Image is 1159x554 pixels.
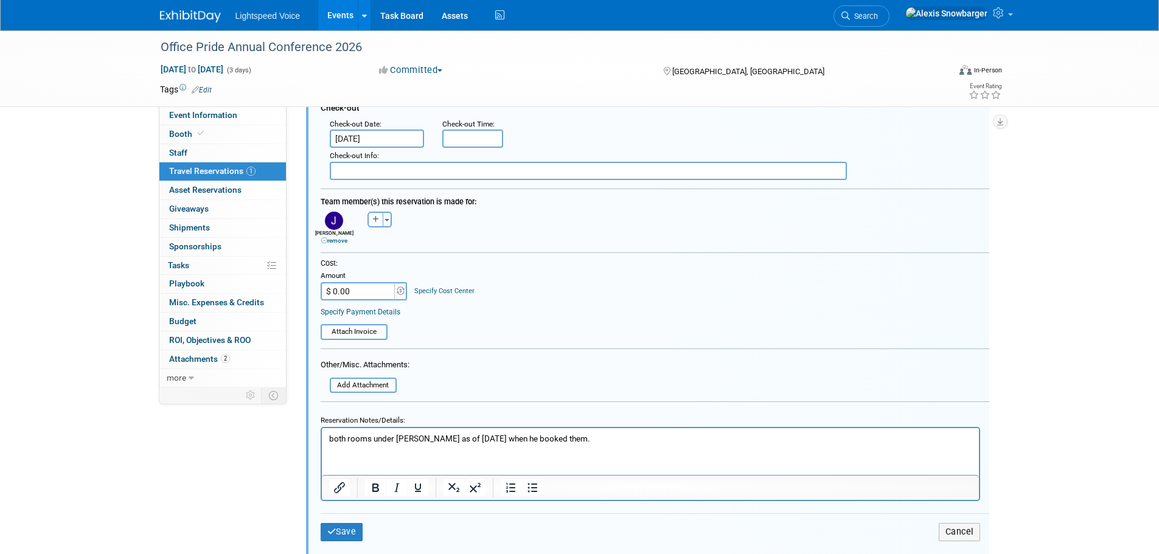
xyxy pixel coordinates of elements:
a: Giveaways [159,200,286,218]
button: Underline [408,479,428,496]
a: Specify Cost Center [414,287,475,295]
span: 2 [221,354,230,363]
span: (3 days) [226,66,251,74]
span: Check-out Info [330,151,377,160]
button: Save [321,523,363,541]
span: Check-out Time [442,120,493,128]
div: Team member(s) this reservation is made for: [321,191,989,209]
small: : [330,151,379,160]
a: remove [321,237,347,244]
a: Attachments2 [159,350,286,369]
span: Check-out [321,103,360,113]
div: Amount [321,271,409,282]
span: Giveaways [169,204,209,213]
iframe: Rich Text Area [322,428,979,475]
span: Budget [169,316,197,326]
a: Edit [192,86,212,94]
a: Tasks [159,257,286,275]
a: Event Information [159,106,286,125]
span: Tasks [168,260,189,270]
small: : [442,120,495,128]
span: Booth [169,129,206,139]
span: Misc. Expenses & Credits [169,297,264,307]
div: Cost: [321,258,989,269]
span: Playbook [169,279,204,288]
div: Event Format [877,63,1003,81]
button: Bold [365,479,386,496]
span: Shipments [169,223,210,232]
span: Check-out Date [330,120,380,128]
div: Other/Misc. Attachments: [321,359,409,373]
a: Booth [159,125,286,144]
a: Staff [159,144,286,162]
img: J.jpg [325,212,343,230]
span: Staff [169,148,187,158]
span: 1 [246,167,256,176]
div: In-Person [973,66,1002,75]
button: Subscript [444,479,464,496]
td: Tags [160,83,212,95]
span: more [167,373,186,383]
img: Format-Inperson.png [959,65,972,75]
span: Search [850,12,878,21]
span: Asset Reservations [169,185,242,195]
a: Budget [159,313,286,331]
button: Superscript [465,479,486,496]
div: Office Pride Annual Conference 2026 [156,36,931,58]
div: Reservation Notes/Details: [321,410,980,427]
a: more [159,369,286,387]
span: Travel Reservations [169,166,256,176]
div: Event Rating [969,83,1001,89]
a: Sponsorships [159,238,286,256]
button: Numbered list [501,479,521,496]
span: Event Information [169,110,237,120]
i: Booth reservation complete [198,130,204,137]
a: Travel Reservations1 [159,162,286,181]
span: ROI, Objectives & ROO [169,335,251,345]
a: ROI, Objectives & ROO [159,331,286,350]
button: Cancel [939,523,980,541]
button: Committed [375,64,447,77]
img: ExhibitDay [160,10,221,23]
span: [DATE] [DATE] [160,64,224,75]
div: [PERSON_NAME] [315,230,354,244]
a: Search [834,5,889,27]
a: Playbook [159,275,286,293]
span: Sponsorships [169,241,221,251]
a: Asset Reservations [159,181,286,199]
td: Personalize Event Tab Strip [240,387,262,403]
td: Toggle Event Tabs [261,387,286,403]
span: Lightspeed Voice [235,11,301,21]
span: to [186,64,198,74]
img: Alexis Snowbarger [905,7,988,20]
button: Insert/edit link [329,479,350,496]
span: [GEOGRAPHIC_DATA], [GEOGRAPHIC_DATA] [672,67,824,76]
button: Italic [386,479,407,496]
small: : [330,120,381,128]
a: Specify Payment Details [321,308,400,316]
button: Bullet list [522,479,543,496]
a: Misc. Expenses & Credits [159,294,286,312]
span: Attachments [169,354,230,364]
a: Shipments [159,219,286,237]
